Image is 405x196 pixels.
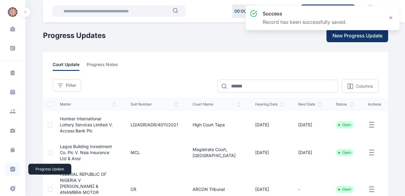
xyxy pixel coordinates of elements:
[356,83,373,89] p: Columns
[60,116,113,133] a: Humber International Lottery Services Limited V. Access Bank Plc
[263,10,347,17] h3: success
[336,102,354,107] span: status
[87,62,125,71] a: progress notes
[338,187,351,192] li: Open
[53,62,87,71] a: court update
[60,144,112,161] a: Lagos Building Investment Co. Plc V. Nsia Insurance Ltd & Anor
[368,102,381,107] span: actions
[342,79,379,93] button: Columns
[255,102,284,107] span: hearing date
[193,102,241,107] span: court name
[338,122,351,127] li: Open
[234,8,253,14] p: 00 : 00 : 00
[248,111,291,139] td: [DATE]
[291,139,329,166] td: [DATE]
[87,62,118,71] span: progress notes
[248,139,291,166] td: [DATE]
[131,102,178,107] span: suit number
[123,111,185,139] td: LD/ADR/ADR/4011/2021
[123,139,185,166] td: MCL
[66,82,76,88] span: Filter
[53,79,81,91] button: Filter
[338,150,351,155] li: Open
[53,62,79,71] span: court update
[185,111,248,139] td: High Court Tapa
[360,2,381,20] a: Calendar
[298,102,321,107] span: next date
[43,31,106,40] h1: Progress Updates
[60,102,116,107] span: matter
[185,139,248,166] td: Magistrate Court, [GEOGRAPHIC_DATA]
[291,111,329,139] td: [DATE]
[263,18,347,26] p: Record has been successfully saved.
